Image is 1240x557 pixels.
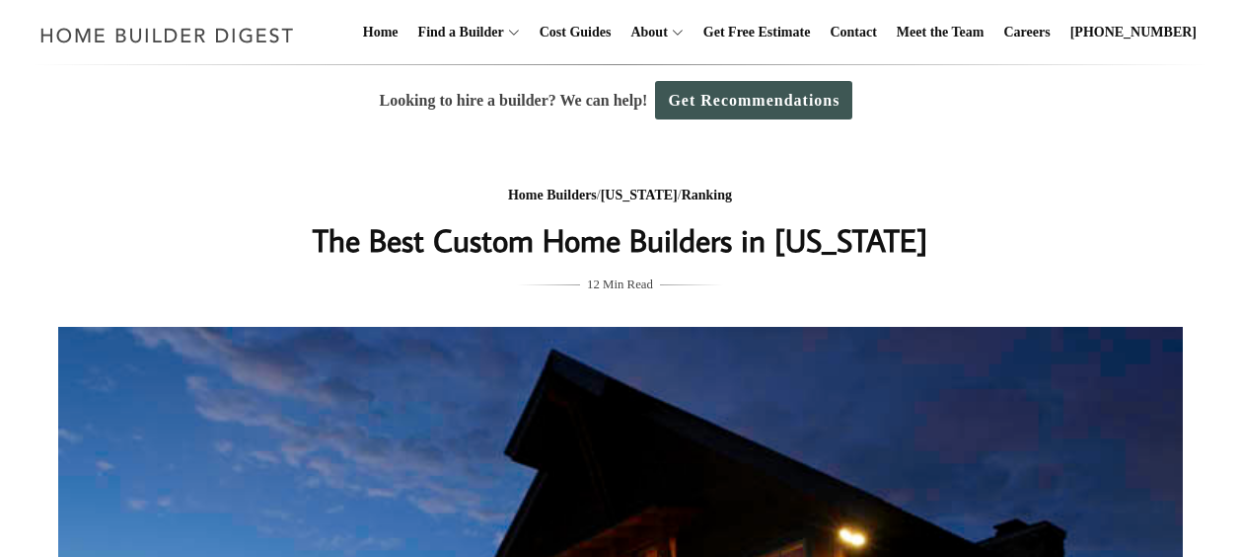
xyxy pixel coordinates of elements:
span: 12 Min Read [587,274,653,295]
a: Get Recommendations [655,81,852,119]
a: Careers [996,1,1058,64]
a: Find a Builder [410,1,504,64]
a: About [622,1,667,64]
h1: The Best Custom Home Builders in [US_STATE] [227,216,1014,264]
a: Ranking [682,188,732,202]
a: [US_STATE] [601,188,678,202]
a: Home [355,1,406,64]
a: Cost Guides [532,1,620,64]
a: Home Builders [508,188,597,202]
a: Contact [822,1,884,64]
div: / / [227,184,1014,208]
img: Home Builder Digest [32,16,303,54]
a: Get Free Estimate [695,1,819,64]
a: [PHONE_NUMBER] [1062,1,1204,64]
a: Meet the Team [889,1,992,64]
